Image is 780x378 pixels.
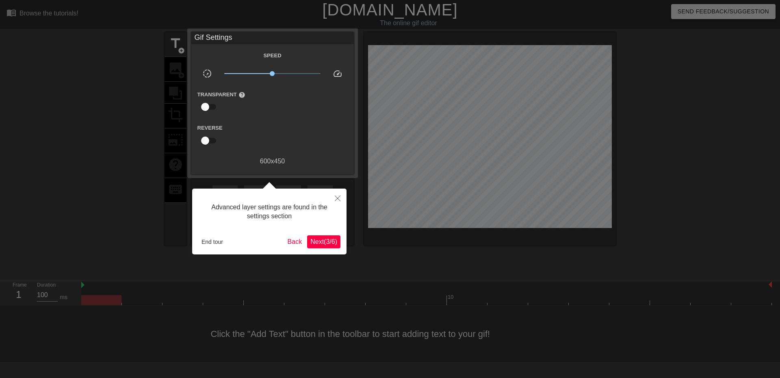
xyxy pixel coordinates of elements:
[198,195,340,229] div: Advanced layer settings are found in the settings section
[198,236,226,248] button: End tour
[284,235,305,248] button: Back
[329,189,347,207] button: Close
[310,238,337,245] span: Next ( 3 / 6 )
[307,235,340,248] button: Next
